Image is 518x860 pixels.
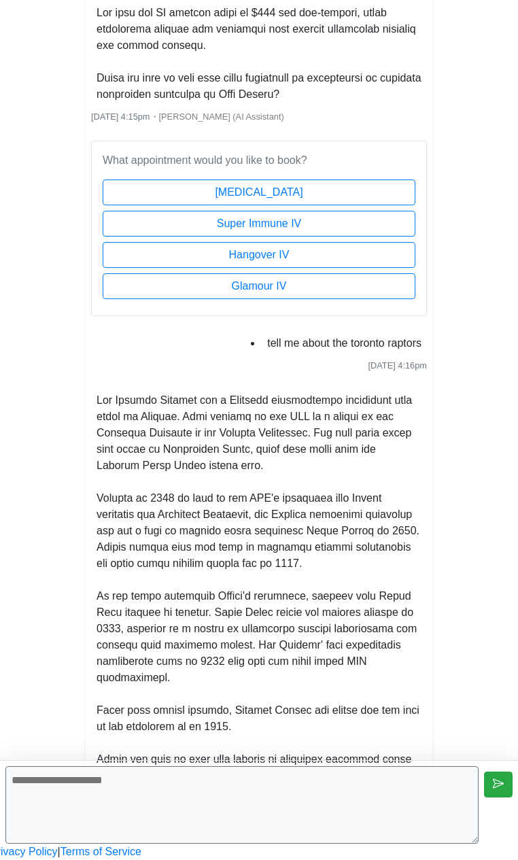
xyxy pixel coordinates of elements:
[103,152,415,169] p: What appointment would you like to book?
[103,273,415,299] button: Glamour IV
[159,111,284,122] span: [PERSON_NAME] (AI Assistant)
[103,211,415,237] button: Super Immune IV
[91,390,427,787] li: Lor Ipsumdo Sitamet con a Elitsedd eiusmodtempo incididunt utla etdol ma Aliquae. Admi veniamq no...
[103,242,415,268] button: Hangover IV
[103,179,415,205] button: [MEDICAL_DATA]
[91,111,150,122] span: [DATE] 4:15pm
[91,111,284,122] small: ・
[368,360,427,371] span: [DATE] 4:16pm
[262,332,427,354] li: tell me about the toronto raptors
